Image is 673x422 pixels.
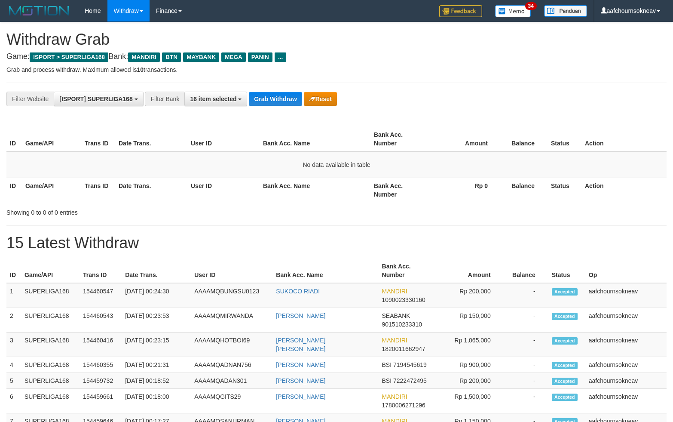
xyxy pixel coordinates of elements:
span: Copy 7194545619 to clipboard [393,361,427,368]
th: User ID [187,127,260,151]
a: [PERSON_NAME] [PERSON_NAME] [276,337,325,352]
th: Op [585,259,667,283]
td: SUPERLIGA168 [21,308,80,333]
td: - [504,308,548,333]
a: SUKOCO RIADI [276,288,320,295]
td: - [504,389,548,413]
th: Bank Acc. Number [370,178,430,202]
td: 6 [6,389,21,413]
th: Status [548,178,581,202]
td: [DATE] 00:23:15 [122,333,191,357]
span: ISPORT > SUPERLIGA168 [30,52,108,62]
th: Game/API [22,127,81,151]
th: ID [6,127,22,151]
th: Status [548,127,581,151]
td: Rp 150,000 [436,308,504,333]
td: 154460547 [80,283,122,308]
td: [DATE] 00:18:52 [122,373,191,389]
span: Copy 1090023330160 to clipboard [382,296,425,303]
span: Accepted [552,362,578,369]
button: Reset [304,92,337,106]
th: Action [581,178,667,202]
th: Game/API [21,259,80,283]
td: Rp 900,000 [436,357,504,373]
td: aafchournsokneav [585,283,667,308]
td: aafchournsokneav [585,308,667,333]
td: Rp 1,500,000 [436,389,504,413]
th: Bank Acc. Name [272,259,378,283]
th: Date Trans. [122,259,191,283]
span: Accepted [552,288,578,296]
td: - [504,283,548,308]
td: AAAAMQADAN301 [191,373,272,389]
td: 1 [6,283,21,308]
span: Accepted [552,313,578,320]
th: Action [581,127,667,151]
span: BSI [382,377,392,384]
th: Trans ID [80,259,122,283]
th: Bank Acc. Name [260,127,370,151]
th: Date Trans. [115,127,187,151]
td: [DATE] 00:21:31 [122,357,191,373]
p: Grab and process withdraw. Maximum allowed is transactions. [6,65,667,74]
th: User ID [191,259,272,283]
th: Balance [504,259,548,283]
img: panduan.png [544,5,587,17]
td: SUPERLIGA168 [21,357,80,373]
td: [DATE] 00:24:30 [122,283,191,308]
td: [DATE] 00:23:53 [122,308,191,333]
td: Rp 1,065,000 [436,333,504,357]
th: Bank Acc. Name [260,178,370,202]
th: Bank Acc. Number [379,259,436,283]
td: SUPERLIGA168 [21,283,80,308]
th: Game/API [22,178,81,202]
span: 16 item selected [190,95,236,102]
td: AAAAMQBUNGSU0123 [191,283,272,308]
span: MANDIRI [382,288,407,295]
th: Balance [501,127,548,151]
span: Copy 1780006271296 to clipboard [382,402,425,409]
td: AAAAMQGITS29 [191,389,272,413]
td: 2 [6,308,21,333]
span: MAYBANK [183,52,219,62]
td: SUPERLIGA168 [21,389,80,413]
span: [ISPORT] SUPERLIGA168 [59,95,132,102]
th: Balance [501,178,548,202]
td: - [504,333,548,357]
span: Copy 901510233310 to clipboard [382,321,422,328]
td: 154460543 [80,308,122,333]
th: Date Trans. [115,178,187,202]
th: Status [548,259,585,283]
td: Rp 200,000 [436,283,504,308]
td: AAAAMQMIRWANDA [191,308,272,333]
th: Bank Acc. Number [370,127,430,151]
img: Button%20Memo.svg [495,5,531,17]
td: aafchournsokneav [585,373,667,389]
td: SUPERLIGA168 [21,373,80,389]
th: ID [6,259,21,283]
td: 154460416 [80,333,122,357]
strong: 10 [137,66,144,73]
span: MANDIRI [382,337,407,344]
td: 154460355 [80,357,122,373]
span: Accepted [552,378,578,385]
td: No data available in table [6,151,667,178]
button: 16 item selected [184,92,247,106]
button: Grab Withdraw [249,92,302,106]
td: - [504,357,548,373]
span: MANDIRI [382,393,407,400]
h4: Game: Bank: [6,52,667,61]
span: Copy 7222472495 to clipboard [393,377,427,384]
td: aafchournsokneav [585,389,667,413]
span: SEABANK [382,312,410,319]
th: Trans ID [81,127,115,151]
span: Copy 1820011662947 to clipboard [382,345,425,352]
h1: 15 Latest Withdraw [6,234,667,252]
span: ... [275,52,286,62]
th: Rp 0 [430,178,501,202]
span: BTN [162,52,181,62]
div: Showing 0 to 0 of 0 entries [6,205,274,217]
div: Filter Bank [145,92,184,106]
img: Feedback.jpg [439,5,482,17]
th: User ID [187,178,260,202]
